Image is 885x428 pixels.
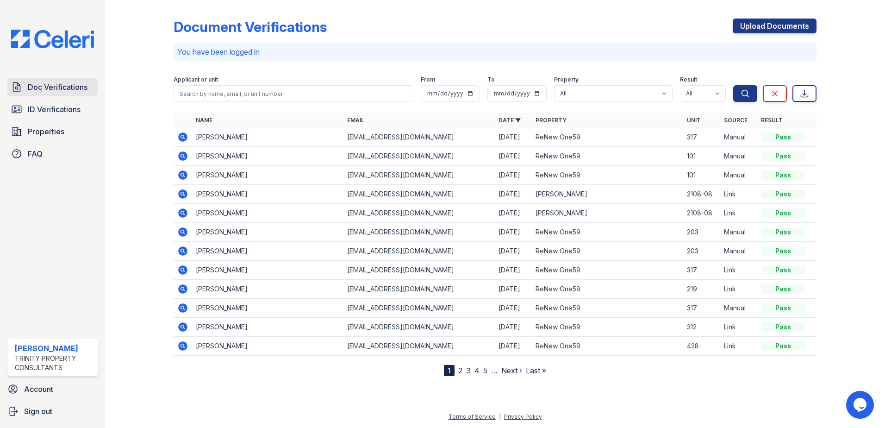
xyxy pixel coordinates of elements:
a: Account [4,380,101,398]
td: [EMAIL_ADDRESS][DOMAIN_NAME] [343,185,495,204]
td: [PERSON_NAME] [192,185,343,204]
td: ReNew One59 [532,242,683,261]
a: Email [347,117,364,124]
td: ReNew One59 [532,318,683,337]
img: CE_Logo_Blue-a8612792a0a2168367f1c8372b55b34899dd931a85d93a1a3d3e32e68fde9ad4.png [4,30,101,48]
a: Last » [526,366,546,375]
label: Applicant or unit [174,76,218,83]
td: 317 [683,261,720,280]
div: Document Verifications [174,19,327,35]
td: [DATE] [495,223,532,242]
a: Name [196,117,212,124]
a: 3 [466,366,471,375]
td: [PERSON_NAME] [532,204,683,223]
div: Pass [761,227,805,237]
td: [PERSON_NAME] [532,185,683,204]
span: FAQ [28,148,43,159]
td: ReNew One59 [532,261,683,280]
span: Sign out [24,406,52,417]
p: You have been logged in [177,46,813,57]
td: Manual [720,223,757,242]
input: Search by name, email, or unit number [174,85,413,102]
td: [EMAIL_ADDRESS][DOMAIN_NAME] [343,166,495,185]
td: Manual [720,242,757,261]
td: [PERSON_NAME] [192,299,343,318]
td: 219 [683,280,720,299]
td: Link [720,280,757,299]
td: ReNew One59 [532,166,683,185]
td: [PERSON_NAME] [192,147,343,166]
td: [PERSON_NAME] [192,242,343,261]
td: [EMAIL_ADDRESS][DOMAIN_NAME] [343,128,495,147]
td: 428 [683,337,720,356]
td: [PERSON_NAME] [192,280,343,299]
a: Doc Verifications [7,78,98,96]
div: Pass [761,341,805,351]
td: [EMAIL_ADDRESS][DOMAIN_NAME] [343,299,495,318]
td: [DATE] [495,280,532,299]
td: 312 [683,318,720,337]
td: [DATE] [495,242,532,261]
td: ReNew One59 [532,147,683,166]
label: To [487,76,495,83]
label: From [421,76,435,83]
a: 2 [458,366,462,375]
td: ReNew One59 [532,128,683,147]
div: Trinity Property Consultants [15,354,94,372]
span: Doc Verifications [28,82,87,93]
a: Result [761,117,783,124]
a: Privacy Policy [504,413,542,420]
div: | [499,413,501,420]
span: ID Verifications [28,104,81,115]
td: [DATE] [495,337,532,356]
td: Link [720,261,757,280]
td: [PERSON_NAME] [192,204,343,223]
td: [DATE] [495,204,532,223]
div: Pass [761,170,805,180]
span: … [491,365,498,376]
div: Pass [761,284,805,294]
td: [PERSON_NAME] [192,261,343,280]
td: ReNew One59 [532,223,683,242]
td: [EMAIL_ADDRESS][DOMAIN_NAME] [343,242,495,261]
td: 101 [683,147,720,166]
td: Link [720,185,757,204]
label: Result [680,76,697,83]
td: [DATE] [495,261,532,280]
div: Pass [761,189,805,199]
span: Account [24,384,53,395]
td: 203 [683,242,720,261]
td: ReNew One59 [532,280,683,299]
td: [PERSON_NAME] [192,128,343,147]
div: Pass [761,303,805,313]
a: Source [724,117,748,124]
td: [EMAIL_ADDRESS][DOMAIN_NAME] [343,204,495,223]
div: 1 [444,365,455,376]
td: 203 [683,223,720,242]
td: [PERSON_NAME] [192,318,343,337]
div: Pass [761,265,805,275]
a: Next › [501,366,522,375]
td: Link [720,318,757,337]
span: Properties [28,126,64,137]
td: ReNew One59 [532,337,683,356]
td: [PERSON_NAME] [192,223,343,242]
a: 5 [483,366,487,375]
div: [PERSON_NAME] [15,343,94,354]
td: [DATE] [495,128,532,147]
td: 101 [683,166,720,185]
td: Manual [720,147,757,166]
td: 317 [683,299,720,318]
td: [PERSON_NAME] [192,166,343,185]
a: Sign out [4,402,101,421]
td: [EMAIL_ADDRESS][DOMAIN_NAME] [343,261,495,280]
div: Pass [761,322,805,332]
td: 317 [683,128,720,147]
a: FAQ [7,145,98,163]
td: [DATE] [495,299,532,318]
div: Pass [761,246,805,256]
a: Date ▼ [499,117,521,124]
td: [EMAIL_ADDRESS][DOMAIN_NAME] [343,318,495,337]
a: Upload Documents [733,19,816,33]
